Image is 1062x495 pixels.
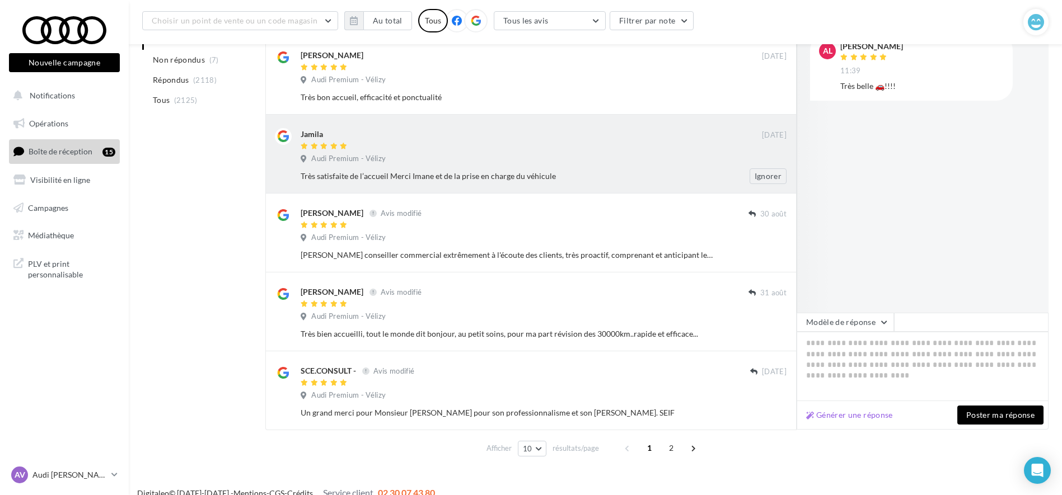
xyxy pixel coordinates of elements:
div: Très bien accueilli, tout le monde dit bonjour, au petit soins, pour ma part révision des 30000km... [301,328,714,340]
span: Non répondus [153,54,205,65]
a: Boîte de réception15 [7,139,122,163]
span: Campagnes [28,202,68,212]
span: Notifications [30,91,75,100]
p: Audi [PERSON_NAME] [32,469,107,480]
button: Choisir un point de vente ou un code magasin [142,11,338,30]
span: Audi Premium - Vélizy [311,154,386,164]
span: [DATE] [762,367,787,377]
span: (7) [209,55,219,64]
span: résultats/page [553,443,599,454]
span: AV [15,469,25,480]
a: Opérations [7,112,122,135]
span: Médiathèque [28,230,74,240]
button: Poster ma réponse [957,406,1044,425]
span: Audi Premium - Vélizy [311,390,386,400]
button: Notifications [7,84,118,107]
div: [PERSON_NAME] [301,286,363,298]
span: PLV et print personnalisable [28,256,115,280]
div: [PERSON_NAME] [301,50,363,61]
span: 2 [662,439,680,457]
span: [DATE] [762,130,787,140]
span: Opérations [29,119,68,128]
button: Générer une réponse [802,408,897,422]
span: Boîte de réception [29,147,92,156]
div: Très belle 🚗!!!! [840,81,1004,92]
div: Open Intercom Messenger [1024,457,1051,484]
button: Au total [344,11,412,30]
button: Ignorer [750,168,787,184]
span: Avis modifié [373,366,414,375]
div: [PERSON_NAME] [840,43,903,50]
a: Médiathèque [7,224,122,247]
span: Audi Premium - Vélizy [311,233,386,243]
span: Choisir un point de vente ou un code magasin [152,16,317,25]
a: PLV et print personnalisable [7,252,122,285]
div: SCE.CONSULT - [301,365,356,376]
span: 10 [523,444,532,453]
span: Tous [153,95,170,106]
span: Répondus [153,74,189,86]
a: Visibilité en ligne [7,168,122,192]
span: 30 août [760,209,787,219]
div: Très satisfaite de l’accueil Merci Imane et de la prise en charge du véhicule [301,171,714,182]
span: 11:39 [840,66,861,76]
button: Tous les avis [494,11,606,30]
span: Afficher [486,443,512,454]
div: Jamila [301,129,323,140]
button: Filtrer par note [610,11,694,30]
div: 15 [102,148,115,157]
div: Très bon accueil, efficacité et ponctualité [301,92,714,103]
span: Avis modifié [381,287,422,296]
span: Audi Premium - Vélizy [311,312,386,322]
span: Tous les avis [503,16,549,25]
span: AL [823,45,832,56]
button: Au total [363,11,412,30]
a: Campagnes [7,196,122,220]
span: 1 [640,439,658,457]
a: AV Audi [PERSON_NAME] [9,464,120,485]
span: (2125) [174,96,198,105]
button: Nouvelle campagne [9,53,120,72]
button: Modèle de réponse [797,313,894,332]
span: Audi Premium - Vélizy [311,75,386,85]
div: [PERSON_NAME] [301,208,363,219]
span: [DATE] [762,51,787,62]
button: 10 [518,441,546,456]
span: (2118) [193,76,217,84]
span: 31 août [760,288,787,298]
div: Un grand merci pour Monsieur [PERSON_NAME] pour son professionnalisme et son [PERSON_NAME]. SEIF [301,407,714,418]
div: Tous [418,9,448,32]
div: [PERSON_NAME] conseiller commercial extrêmement à l'écoute des clients, très proactif, comprenant... [301,249,714,261]
span: Avis modifié [381,209,422,218]
span: Visibilité en ligne [30,175,90,185]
